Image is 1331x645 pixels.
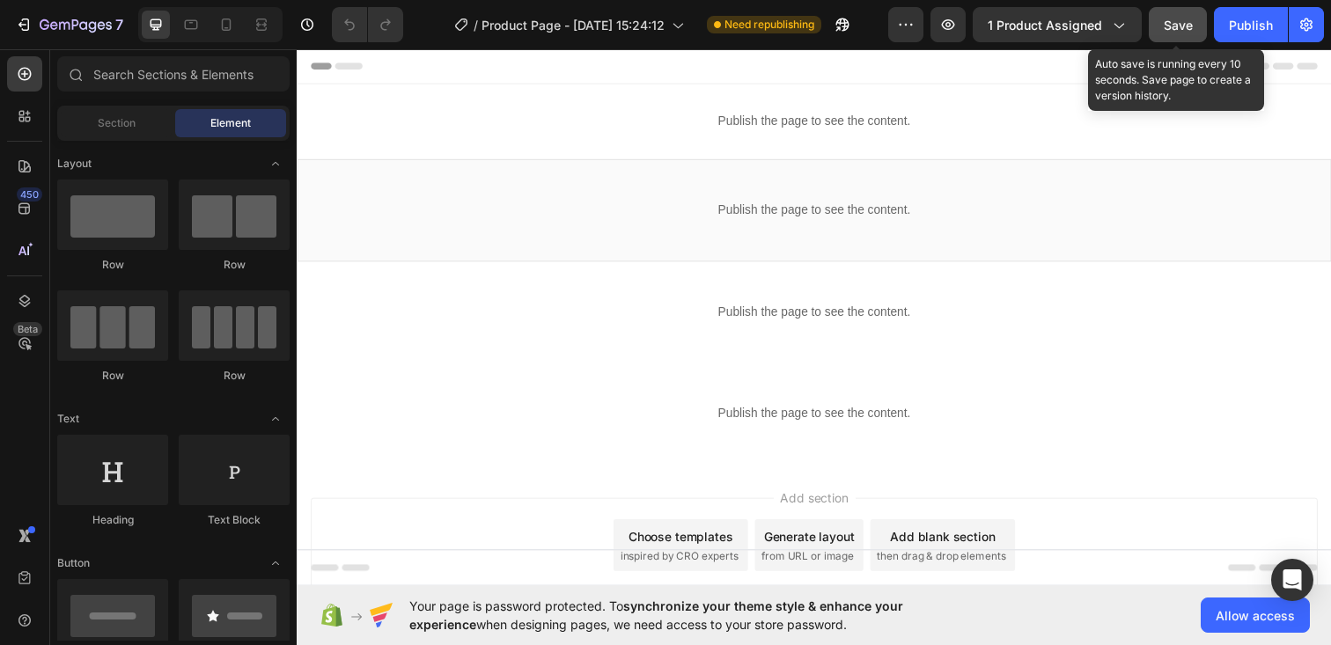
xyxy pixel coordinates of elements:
[1201,597,1310,633] button: Allow access
[179,512,290,528] div: Text Block
[57,368,168,384] div: Row
[474,16,478,34] span: /
[988,16,1102,34] span: 1 product assigned
[592,510,724,526] span: then drag & drop elements
[14,64,1042,83] p: Publish the page to see the content.
[409,598,903,632] span: synchronize your theme style & enhance your experience
[57,257,168,273] div: Row
[17,187,42,202] div: 450
[98,115,136,131] span: Section
[973,7,1142,42] button: 1 product assigned
[57,411,79,427] span: Text
[57,512,168,528] div: Heading
[487,449,570,467] span: Add section
[261,405,290,433] span: Toggle open
[332,7,403,42] div: Undo/Redo
[57,555,90,571] span: Button
[179,257,290,273] div: Row
[179,368,290,384] div: Row
[297,48,1331,585] iframe: Design area
[261,150,290,178] span: Toggle open
[57,56,290,92] input: Search Sections & Elements
[474,510,569,526] span: from URL or image
[13,322,42,336] div: Beta
[409,597,972,634] span: Your page is password protected. To when designing pages, we need access to your store password.
[115,14,123,35] p: 7
[606,488,713,507] div: Add blank section
[1229,16,1273,34] div: Publish
[7,7,131,42] button: 7
[57,156,92,172] span: Layout
[1214,7,1288,42] button: Publish
[261,549,290,577] span: Toggle open
[1271,559,1313,601] div: Open Intercom Messenger
[1,156,1055,174] p: Publish the page to see the content.
[330,510,451,526] span: inspired by CRO experts
[1164,18,1193,33] span: Save
[477,488,570,507] div: Generate layout
[1149,7,1207,42] button: Save
[1216,606,1295,625] span: Allow access
[482,16,665,34] span: Product Page - [DATE] 15:24:12
[210,115,251,131] span: Element
[339,488,445,507] div: Choose templates
[724,17,814,33] span: Need republishing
